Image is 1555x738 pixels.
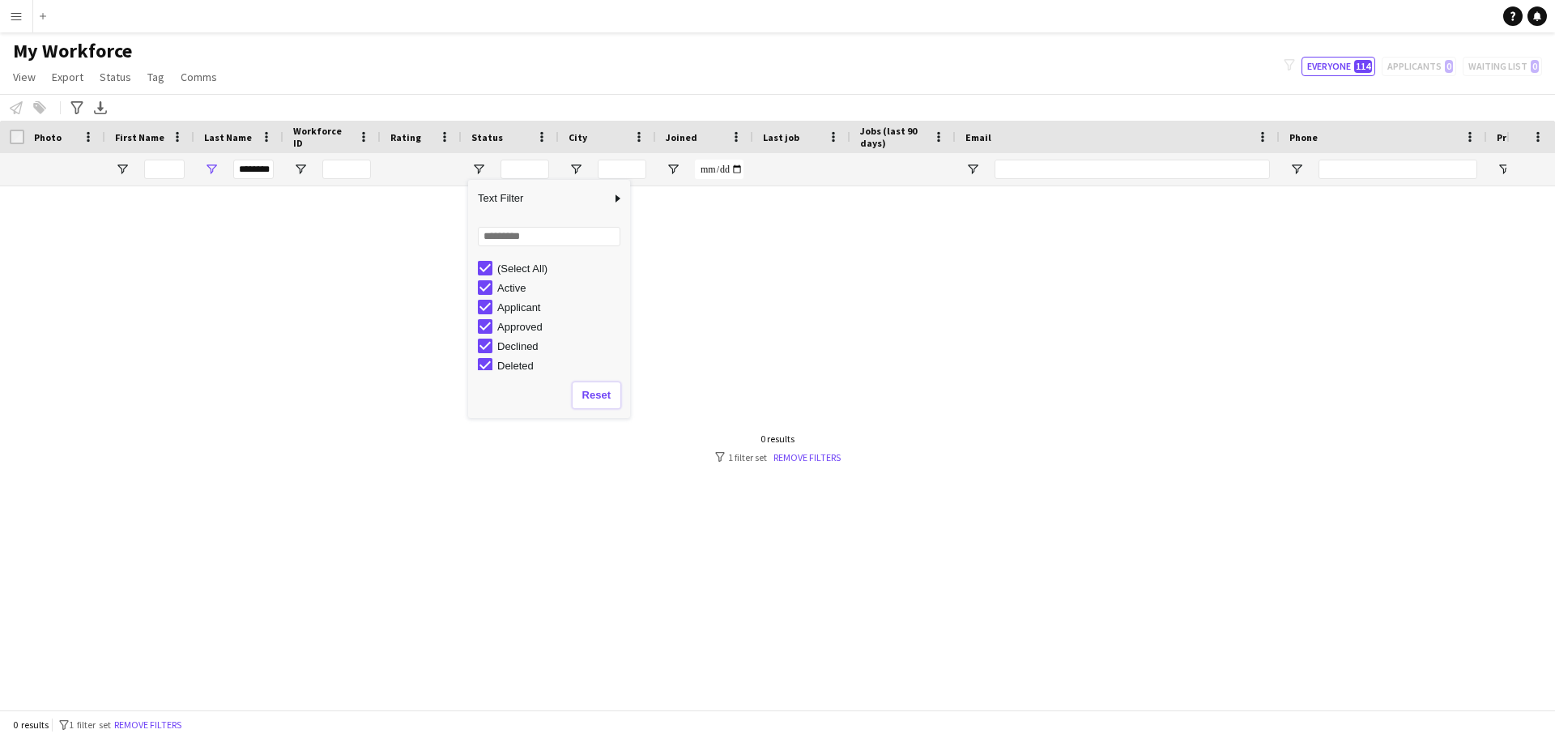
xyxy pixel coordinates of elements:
[666,162,680,177] button: Open Filter Menu
[773,451,841,463] a: Remove filters
[34,131,62,143] span: Photo
[1289,131,1318,143] span: Phone
[293,125,351,149] span: Workforce ID
[147,70,164,84] span: Tag
[497,301,625,314] div: Applicant
[695,160,743,179] input: Joined Filter Input
[763,131,799,143] span: Last job
[965,162,980,177] button: Open Filter Menu
[497,321,625,333] div: Approved
[144,160,185,179] input: First Name Filter Input
[100,70,131,84] span: Status
[52,70,83,84] span: Export
[497,282,625,294] div: Active
[995,160,1270,179] input: Email Filter Input
[965,131,991,143] span: Email
[6,66,42,87] a: View
[501,160,549,179] input: Status Filter Input
[468,185,611,212] span: Text Filter
[69,719,111,731] span: 1 filter set
[111,716,185,734] button: Remove filters
[478,227,620,246] input: Search filter values
[115,131,164,143] span: First Name
[45,66,90,87] a: Export
[204,162,219,177] button: Open Filter Menu
[13,70,36,84] span: View
[598,160,646,179] input: City Filter Input
[390,131,421,143] span: Rating
[181,70,217,84] span: Comms
[569,131,587,143] span: City
[715,433,841,445] div: 0 results
[293,162,308,177] button: Open Filter Menu
[666,131,697,143] span: Joined
[569,162,583,177] button: Open Filter Menu
[860,125,927,149] span: Jobs (last 90 days)
[573,382,620,408] button: Reset
[141,66,171,87] a: Tag
[13,39,132,63] span: My Workforce
[93,66,138,87] a: Status
[1302,57,1375,76] button: Everyone114
[174,66,224,87] a: Comms
[1289,162,1304,177] button: Open Filter Menu
[468,180,630,418] div: Column Filter
[497,340,625,352] div: Declined
[115,162,130,177] button: Open Filter Menu
[1319,160,1477,179] input: Phone Filter Input
[715,451,841,463] div: 1 filter set
[91,98,110,117] app-action-btn: Export XLSX
[233,160,274,179] input: Last Name Filter Input
[204,131,252,143] span: Last Name
[471,131,503,143] span: Status
[67,98,87,117] app-action-btn: Advanced filters
[1354,60,1372,73] span: 114
[471,162,486,177] button: Open Filter Menu
[1497,162,1511,177] button: Open Filter Menu
[1497,131,1529,143] span: Profile
[322,160,371,179] input: Workforce ID Filter Input
[497,360,625,372] div: Deleted
[497,262,625,275] div: (Select All)
[468,258,630,472] div: Filter List
[10,130,24,144] input: Column with Header Selection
